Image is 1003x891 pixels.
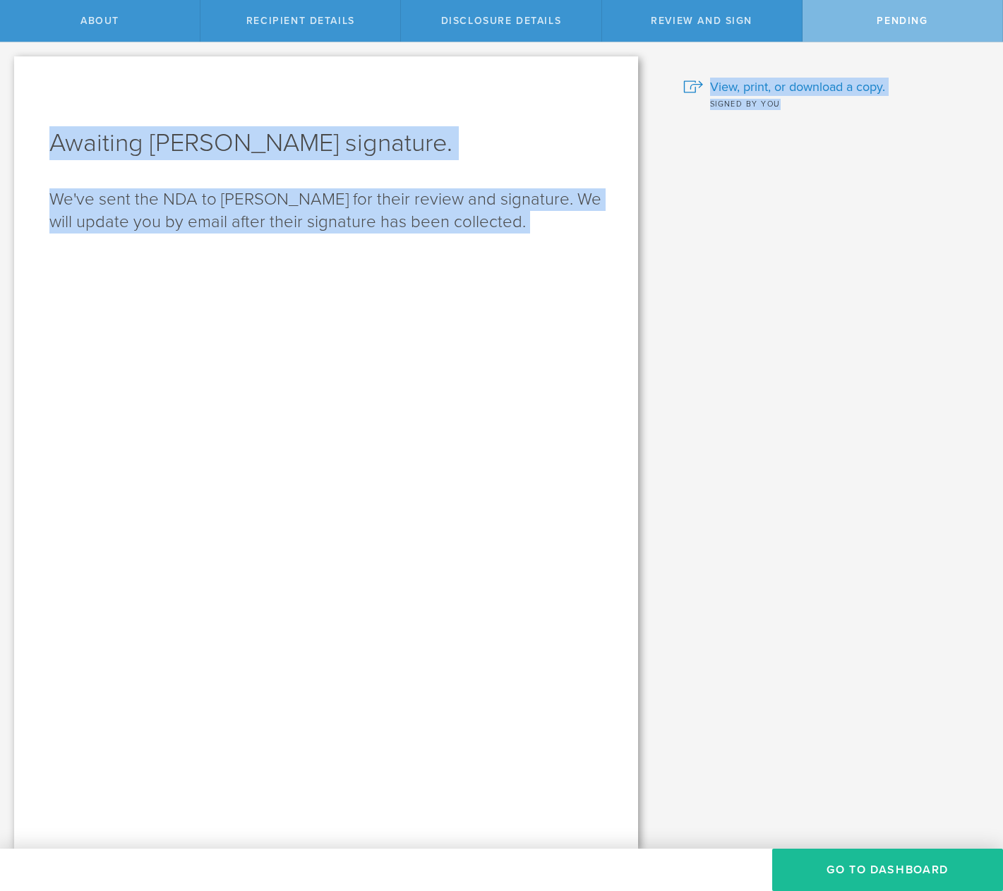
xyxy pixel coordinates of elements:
[441,15,562,27] span: Disclosure details
[772,849,1003,891] button: Go to dashboard
[246,15,355,27] span: Recipient details
[49,126,603,160] h1: Awaiting [PERSON_NAME] signature.
[80,15,119,27] span: About
[49,188,603,234] p: We've sent the NDA to [PERSON_NAME] for their review and signature. We will update you by email a...
[710,78,885,96] span: View, print, or download a copy.
[651,15,752,27] span: Review and sign
[683,96,982,110] div: Signed by you
[877,15,927,27] span: Pending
